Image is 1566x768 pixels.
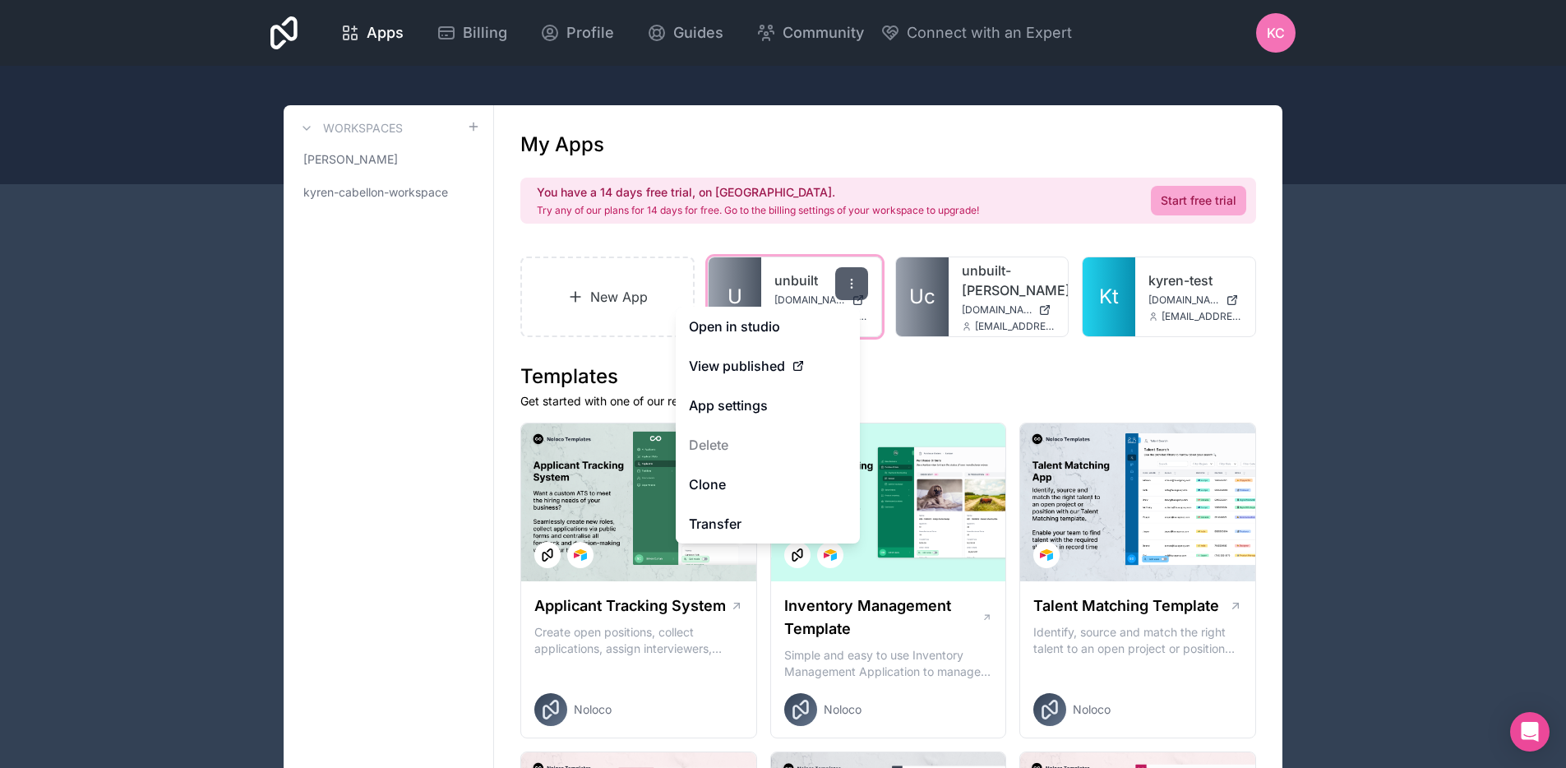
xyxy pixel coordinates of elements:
span: KC [1267,23,1285,43]
a: [DOMAIN_NAME][PERSON_NAME] [962,303,1056,317]
a: Apps [327,15,417,51]
span: Noloco [1073,701,1111,718]
h1: My Apps [520,132,604,158]
p: Simple and easy to use Inventory Management Application to manage your stock, orders and Manufact... [784,647,993,680]
span: [DOMAIN_NAME][PERSON_NAME] [962,303,1032,317]
a: kyren-test [1148,271,1242,290]
span: Noloco [824,701,862,718]
a: Guides [634,15,737,51]
p: Get started with one of our ready-made templates [520,393,1256,409]
a: U [709,257,761,336]
span: Connect with an Expert [907,21,1072,44]
span: Profile [566,21,614,44]
span: Community [783,21,864,44]
span: Noloco [574,701,612,718]
p: Identify, source and match the right talent to an open project or position with our Talent Matchi... [1033,624,1242,657]
p: Create open positions, collect applications, assign interviewers, centralise candidate feedback a... [534,624,743,657]
a: [DOMAIN_NAME] [1148,294,1242,307]
span: [EMAIL_ADDRESS][DOMAIN_NAME] [975,320,1056,333]
a: Start free trial [1151,186,1246,215]
a: Clone [676,465,860,504]
h1: Applicant Tracking System [534,595,726,618]
span: Billing [463,21,507,44]
div: Open Intercom Messenger [1510,712,1550,752]
span: Kt [1099,284,1119,310]
a: Transfer [676,504,860,544]
a: View published [676,346,860,386]
a: unbuilt [774,271,868,290]
span: U [728,284,742,310]
a: kyren-cabellon-workspace [297,178,480,207]
a: Workspaces [297,118,403,138]
a: Open in studio [676,307,860,346]
a: Billing [423,15,520,51]
a: [PERSON_NAME] [297,145,480,174]
img: Airtable Logo [574,548,587,562]
button: Connect with an Expert [880,21,1072,44]
h1: Templates [520,363,1256,390]
h1: Inventory Management Template [784,595,982,641]
span: [EMAIL_ADDRESS][DOMAIN_NAME] [1162,310,1242,323]
a: [DOMAIN_NAME] [774,294,868,307]
h2: You have a 14 days free trial, on [GEOGRAPHIC_DATA]. [537,184,979,201]
h1: Talent Matching Template [1033,595,1219,618]
img: Airtable Logo [824,548,837,562]
span: Uc [909,284,935,310]
a: New App [520,257,695,337]
a: Profile [527,15,627,51]
span: Apps [367,21,404,44]
span: View published [689,356,785,376]
p: Try any of our plans for 14 days for free. Go to the billing settings of your workspace to upgrade! [537,204,979,217]
a: App settings [676,386,860,425]
a: Uc [896,257,949,336]
button: Delete [676,425,860,465]
a: Kt [1083,257,1135,336]
span: Guides [673,21,723,44]
span: [PERSON_NAME] [303,151,398,168]
span: [DOMAIN_NAME] [1148,294,1219,307]
h3: Workspaces [323,120,403,136]
a: Community [743,15,877,51]
img: Airtable Logo [1040,548,1053,562]
a: unbuilt-[PERSON_NAME] [962,261,1056,300]
span: kyren-cabellon-workspace [303,184,448,201]
span: [DOMAIN_NAME] [774,294,845,307]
